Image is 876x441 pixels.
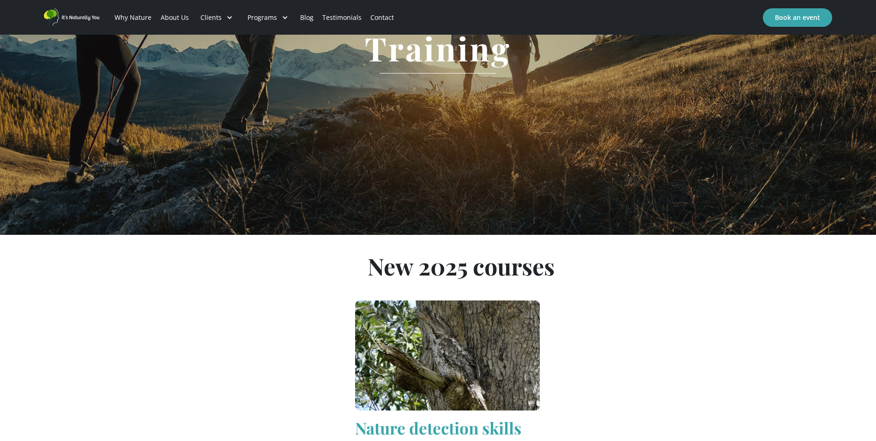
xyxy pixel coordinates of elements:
div: Programs [248,13,277,22]
strong: New 2025 courses [321,251,555,282]
h1: Training [365,31,511,66]
a: About Us [156,2,193,33]
div: Clients [200,13,222,22]
div: Programs [240,2,296,33]
strong: Nature detection skills [355,417,521,439]
a: Blog [296,2,318,33]
a: Why Nature [110,2,156,33]
a: Testimonials [318,2,366,33]
a: Contact [366,2,399,33]
a: home [44,8,99,26]
div: Clients [193,2,240,33]
a: Book an event [763,8,832,27]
